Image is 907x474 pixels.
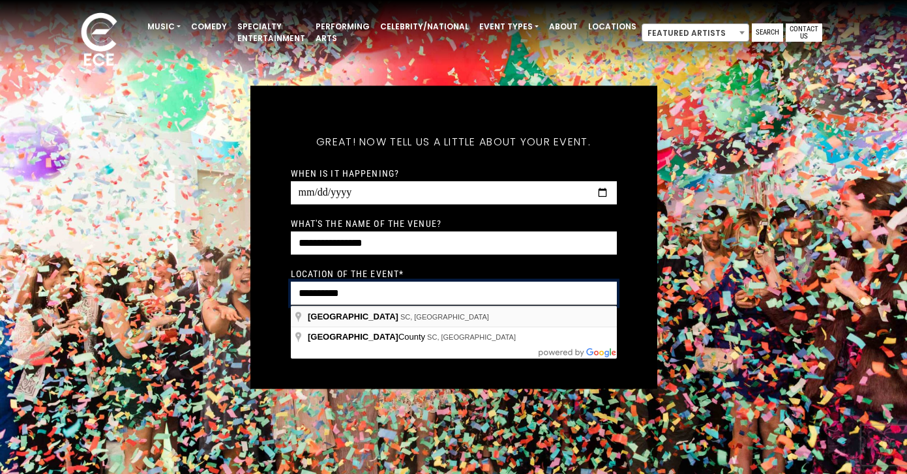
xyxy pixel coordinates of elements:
img: ece_new_logo_whitev2-1.png [67,9,132,72]
label: What's the name of the venue? [291,217,441,229]
a: Contact Us [786,23,822,42]
a: About [544,16,583,38]
a: Event Types [474,16,544,38]
a: Performing Arts [310,16,375,50]
a: Search [752,23,783,42]
a: Music [142,16,186,38]
label: Location of the event [291,267,404,279]
span: County [308,332,427,342]
span: SC, [GEOGRAPHIC_DATA] [400,313,489,321]
label: When is it happening? [291,167,400,179]
a: Celebrity/National [375,16,474,38]
span: Featured Artists [642,23,749,42]
a: Comedy [186,16,232,38]
span: [GEOGRAPHIC_DATA] [308,312,398,321]
span: Featured Artists [642,24,749,42]
h5: Great! Now tell us a little about your event. [291,118,617,165]
a: Specialty Entertainment [232,16,310,50]
a: Locations [583,16,642,38]
span: SC, [GEOGRAPHIC_DATA] [427,333,516,341]
span: [GEOGRAPHIC_DATA] [308,332,398,342]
